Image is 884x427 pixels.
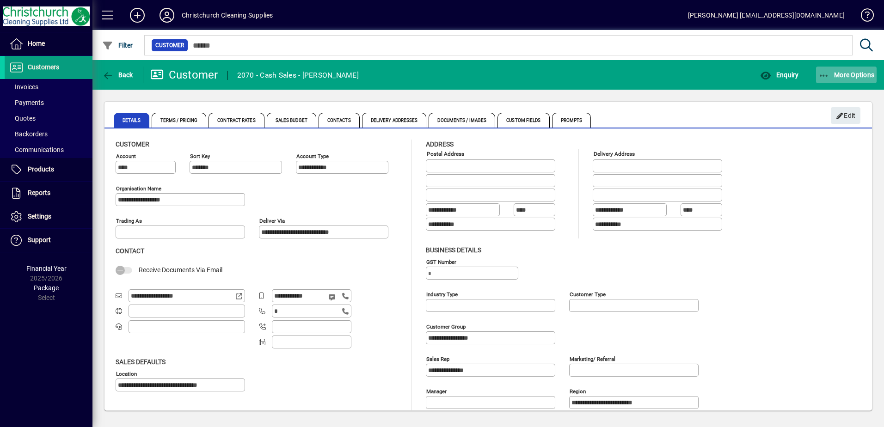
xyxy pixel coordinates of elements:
span: Prompts [552,113,591,128]
span: Communications [9,146,64,153]
a: Knowledge Base [854,2,872,32]
span: Customers [28,63,59,71]
span: Address [426,140,454,148]
span: Sales defaults [116,358,166,366]
mat-label: Manager [426,388,447,394]
a: Quotes [5,110,92,126]
div: Christchurch Cleaning Supplies [182,8,273,23]
a: Communications [5,142,92,158]
mat-label: Trading as [116,218,142,224]
a: Backorders [5,126,92,142]
button: More Options [816,67,877,83]
span: Backorders [9,130,48,138]
span: Invoices [9,83,38,91]
span: Custom Fields [497,113,549,128]
a: Invoices [5,79,92,95]
button: Profile [152,7,182,24]
span: Payments [9,99,44,106]
div: 2070 - Cash Sales - [PERSON_NAME] [237,68,359,83]
mat-label: Location [116,370,137,377]
mat-label: Deliver via [259,218,285,224]
a: Payments [5,95,92,110]
button: Enquiry [758,67,801,83]
span: Business details [426,246,481,254]
span: Contract Rates [209,113,264,128]
span: Delivery Addresses [362,113,427,128]
span: Terms / Pricing [152,113,207,128]
button: Back [100,67,135,83]
span: Support [28,236,51,244]
a: Home [5,32,92,55]
span: Reports [28,189,50,196]
mat-label: Sort key [190,153,210,159]
span: Contacts [319,113,360,128]
button: Add [123,7,152,24]
span: Details [114,113,149,128]
span: Edit [836,108,856,123]
span: Documents / Images [429,113,495,128]
mat-label: Marketing/ Referral [570,355,615,362]
mat-label: Industry type [426,291,458,297]
span: Customer [116,140,149,148]
span: Package [34,284,59,292]
a: Reports [5,182,92,205]
mat-label: GST Number [426,258,456,265]
button: Filter [100,37,135,54]
span: Filter [102,42,133,49]
span: Settings [28,213,51,220]
button: Edit [831,107,860,124]
span: Contact [116,247,144,255]
span: Home [28,40,45,47]
mat-label: Account [116,153,136,159]
span: Sales Budget [267,113,316,128]
mat-label: Organisation name [116,185,161,192]
span: Customer [155,41,184,50]
span: Quotes [9,115,36,122]
span: Products [28,165,54,173]
mat-label: Customer group [426,323,466,329]
div: [PERSON_NAME] [EMAIL_ADDRESS][DOMAIN_NAME] [688,8,845,23]
mat-label: Sales rep [426,355,449,362]
span: Enquiry [760,71,798,79]
span: Back [102,71,133,79]
a: Products [5,158,92,181]
mat-label: Customer type [570,291,606,297]
span: More Options [818,71,875,79]
div: Customer [150,67,218,82]
app-page-header-button: Back [92,67,143,83]
span: Financial Year [26,265,67,272]
a: Settings [5,205,92,228]
button: Send SMS [322,286,344,308]
mat-label: Region [570,388,586,394]
mat-label: Account Type [296,153,329,159]
a: Support [5,229,92,252]
span: Receive Documents Via Email [139,266,222,274]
